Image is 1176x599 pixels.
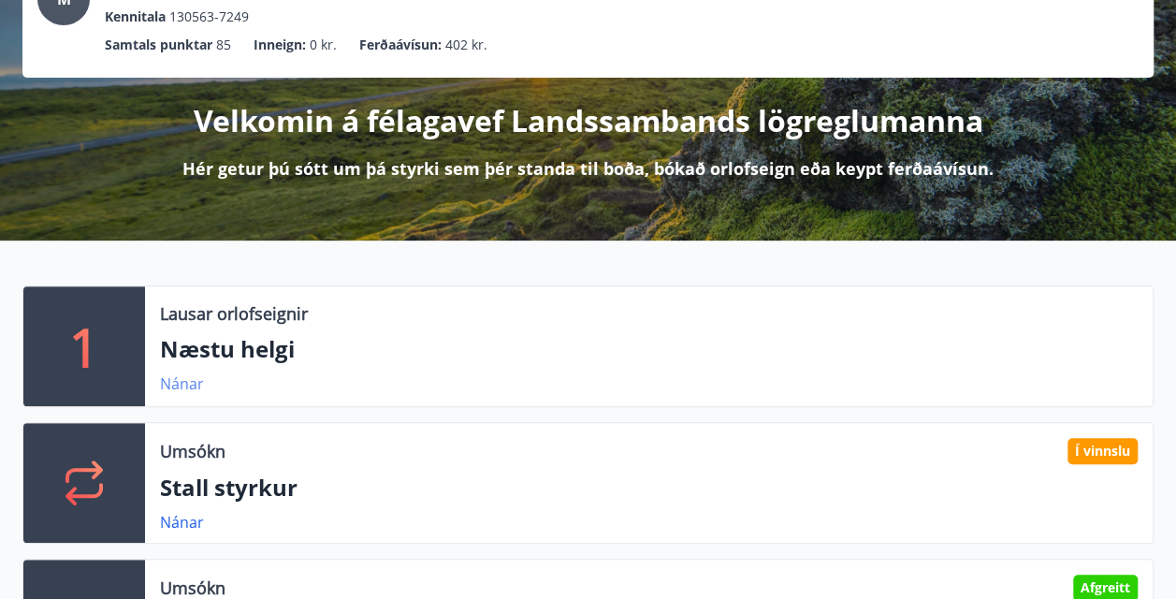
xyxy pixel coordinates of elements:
p: Velkomin á félagavef Landssambands lögreglumanna [194,100,983,141]
p: Ferðaávísun : [359,35,442,55]
p: Hér getur þú sótt um þá styrki sem þér standa til boða, bókað orlofseign eða keypt ferðaávísun. [182,156,994,181]
span: 130563-7249 [169,7,249,27]
div: Í vinnslu [1067,438,1138,464]
p: Inneign : [254,35,306,55]
a: Nánar [160,373,204,394]
p: Stall styrkur [160,472,1138,504]
p: Umsókn [160,439,225,463]
p: Kennitala [105,7,166,27]
a: Nánar [160,512,204,533]
p: Lausar orlofseignir [160,301,308,326]
span: 85 [216,35,231,55]
span: 0 kr. [310,35,337,55]
p: 1 [69,311,99,382]
p: Samtals punktar [105,35,212,55]
p: Næstu helgi [160,333,1138,365]
span: 402 kr. [445,35,487,55]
